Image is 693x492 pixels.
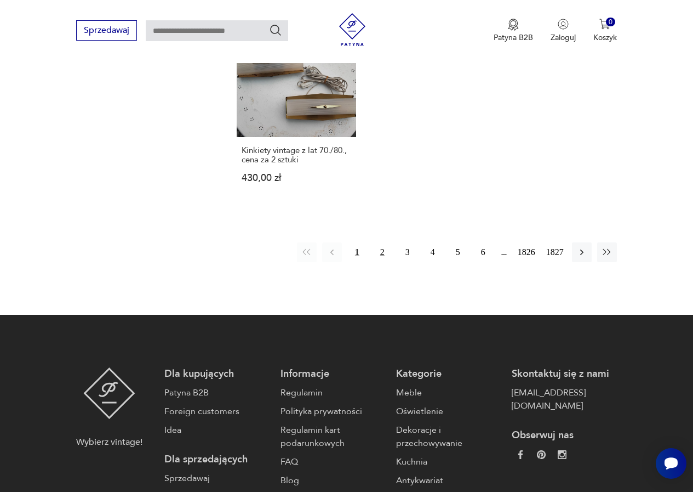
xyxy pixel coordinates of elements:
[280,386,385,399] a: Regulamin
[280,474,385,487] a: Blog
[280,423,385,450] a: Regulamin kart podarunkowych
[76,20,137,41] button: Sprzedawaj
[242,146,351,165] h3: Kinkiety vintage z lat 70./80., cena za 2 sztuki
[512,386,616,412] a: [EMAIL_ADDRESS][DOMAIN_NAME]
[398,242,417,262] button: 3
[512,429,616,442] p: Obserwuj nas
[537,450,546,459] img: 37d27d81a828e637adc9f9cb2e3d3a8a.webp
[494,19,533,43] button: Patyna B2B
[516,450,525,459] img: da9060093f698e4c3cedc1453eec5031.webp
[396,367,501,381] p: Kategorie
[280,455,385,468] a: FAQ
[373,242,392,262] button: 2
[280,405,385,418] a: Polityka prywatności
[347,242,367,262] button: 1
[164,405,269,418] a: Foreign customers
[593,32,617,43] p: Koszyk
[508,19,519,31] img: Ikona medalu
[599,19,610,30] img: Ikona koszyka
[494,19,533,43] a: Ikona medaluPatyna B2B
[606,18,615,27] div: 0
[656,448,686,479] iframe: Smartsupp widget button
[242,173,351,183] p: 430,00 zł
[396,386,501,399] a: Meble
[494,32,533,43] p: Patyna B2B
[396,423,501,450] a: Dekoracje i przechowywanie
[396,455,501,468] a: Kuchnia
[593,19,617,43] button: 0Koszyk
[543,242,566,262] button: 1827
[336,13,369,46] img: Patyna - sklep z meblami i dekoracjami vintage
[512,367,616,381] p: Skontaktuj się z nami
[164,423,269,437] a: Idea
[76,27,137,35] a: Sprzedawaj
[83,367,135,419] img: Patyna - sklep z meblami i dekoracjami vintage
[280,367,385,381] p: Informacje
[473,242,493,262] button: 6
[164,367,269,381] p: Dla kupujących
[558,19,569,30] img: Ikonka użytkownika
[551,32,576,43] p: Zaloguj
[396,474,501,487] a: Antykwariat
[551,19,576,43] button: Zaloguj
[76,436,142,449] p: Wybierz vintage!
[269,24,282,37] button: Szukaj
[164,472,269,485] a: Sprzedawaj
[396,405,501,418] a: Oświetlenie
[558,450,566,459] img: c2fd9cf7f39615d9d6839a72ae8e59e5.webp
[164,453,269,466] p: Dla sprzedających
[515,242,538,262] button: 1826
[237,18,356,205] a: Kinkiety vintage z lat 70./80., cena za 2 sztukiKinkiety vintage z lat 70./80., cena za 2 sztuki4...
[448,242,468,262] button: 5
[164,386,269,399] a: Patyna B2B
[423,242,443,262] button: 4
